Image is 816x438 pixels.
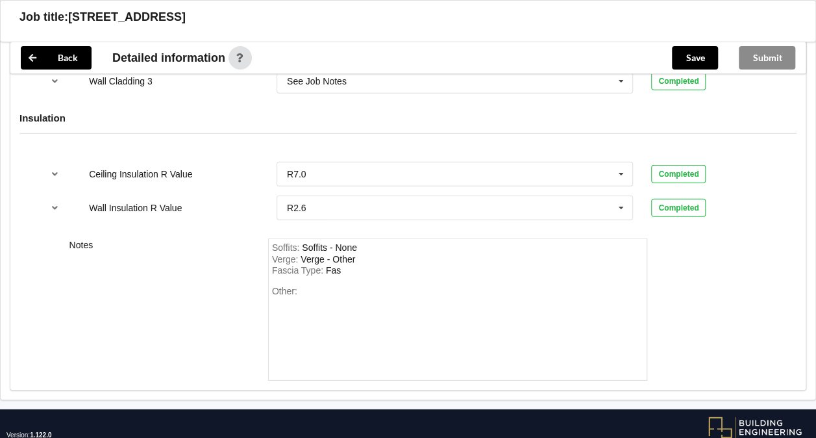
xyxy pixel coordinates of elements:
[301,254,355,264] div: Verge
[89,76,153,86] label: Wall Cladding 3
[60,238,259,381] div: Notes
[89,169,192,179] label: Ceiling Insulation R Value
[672,46,718,70] button: Save
[19,112,797,124] h4: Insulation
[42,196,68,220] button: reference-toggle
[651,72,706,90] div: Completed
[326,265,341,276] div: FasciaType
[272,254,301,264] span: Verge :
[287,170,306,179] div: R7.0
[651,165,706,183] div: Completed
[268,238,648,381] form: notes-field
[19,10,68,25] h3: Job title:
[287,203,306,213] div: R2.6
[272,286,297,296] span: Other:
[112,52,225,64] span: Detailed information
[42,70,68,93] button: reference-toggle
[651,199,706,217] div: Completed
[272,265,326,276] span: Fascia Type :
[287,77,347,86] div: See Job Notes
[21,46,92,70] button: Back
[272,242,302,253] span: Soffits :
[302,242,357,253] div: Soffits
[42,162,68,186] button: reference-toggle
[68,10,186,25] h3: [STREET_ADDRESS]
[89,203,182,213] label: Wall Insulation R Value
